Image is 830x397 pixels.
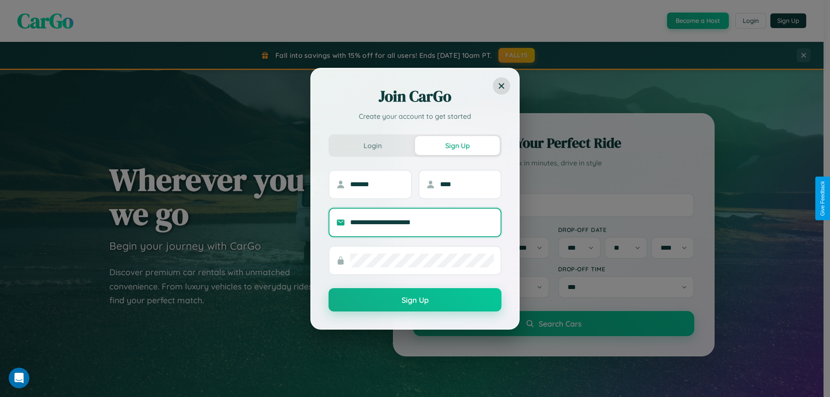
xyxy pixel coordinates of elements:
button: Sign Up [415,136,500,155]
button: Login [330,136,415,155]
div: Give Feedback [820,181,826,216]
iframe: Intercom live chat [9,368,29,388]
h2: Join CarGo [329,86,501,107]
button: Sign Up [329,288,501,311]
p: Create your account to get started [329,111,501,121]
